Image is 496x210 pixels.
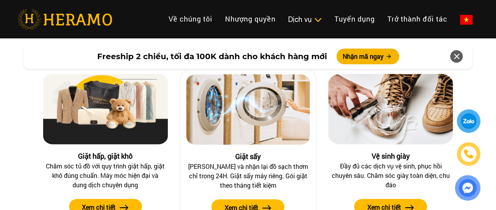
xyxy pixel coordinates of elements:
a: Tuyển dụng [328,11,381,27]
a: Nhượng quyền [219,11,282,27]
a: Trở thành đối tác [381,11,454,27]
img: Giặt hấp, giặt khô [43,74,168,144]
button: Nhận mã ngay [336,49,399,64]
div: Giặt hấp, giặt khô [43,150,168,161]
div: Vệ sinh giày [328,150,453,161]
a: phone-icon [458,143,479,165]
img: heramo-logo.png [17,9,112,29]
a: Về chúng tôi [162,11,219,27]
div: Chăm sóc tủ đồ với quy trình giặt hấp, giặt khô đúng chuẩn. Máy móc hiện đại và dung dịch chuyên ... [45,161,166,189]
div: [PERSON_NAME] và nhận lại đồ sạch thơm chỉ trong 24H. Giặt sấy máy riêng. Gói giặt theo tháng tiế... [188,161,308,190]
img: Vệ sinh giày [328,74,453,144]
img: Giặt sấy [186,74,310,145]
span: Freeship 2 chiều, tối đa 100K dành cho khách hàng mới [97,51,327,62]
div: Đầy đủ các dịch vụ vệ sinh, phục hồi chuyên sâu. Chăm sóc giày toàn diện, chu đáo [330,161,451,189]
div: Giặt sấy [186,151,310,161]
img: vn-flag.png [460,15,472,25]
div: Dịch vụ [288,14,322,25]
img: phone-icon [464,150,473,158]
img: subToggleIcon [314,16,322,24]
